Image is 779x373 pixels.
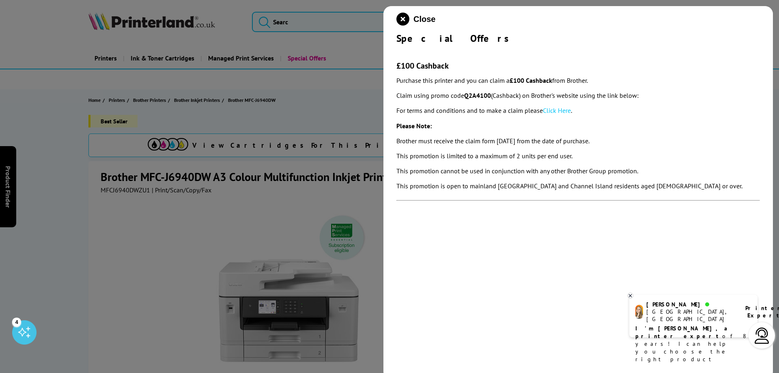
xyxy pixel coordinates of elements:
[12,317,21,326] div: 4
[754,328,770,344] img: user-headset-light.svg
[396,152,572,160] em: This promotion is limited to a maximum of 2 units per end user.
[464,91,491,99] strong: Q2A4100
[396,167,638,175] em: This promotion cannot be used in conjunction with any other Brother Group promotion.
[646,301,735,308] div: [PERSON_NAME]
[396,182,742,190] em: This promotion is open to mainland [GEOGRAPHIC_DATA] and Channel Island residents aged [DEMOGRAPH...
[543,106,571,114] a: Click Here
[635,325,751,363] p: of 8 years! I can help you choose the right product
[635,305,643,319] img: amy-livechat.png
[396,75,760,86] p: Purchase this printer and you can claim a from Brother.
[396,13,435,26] button: close modal
[413,15,435,24] span: Close
[646,308,735,323] div: [GEOGRAPHIC_DATA], [GEOGRAPHIC_DATA]
[510,76,552,84] strong: £100 Cashback
[635,325,730,340] b: I'm [PERSON_NAME], a printer expert
[396,122,432,130] strong: Please Note:
[396,60,760,71] h3: £100 Cashback
[396,32,760,45] div: Special Offers
[396,105,760,116] p: For terms and conditions and to make a claim please .
[396,90,760,101] p: Claim using promo code (Cashback) on Brother's website using the link below:
[396,137,590,145] em: Brother must receive the claim form [DATE] from the date of purchase.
